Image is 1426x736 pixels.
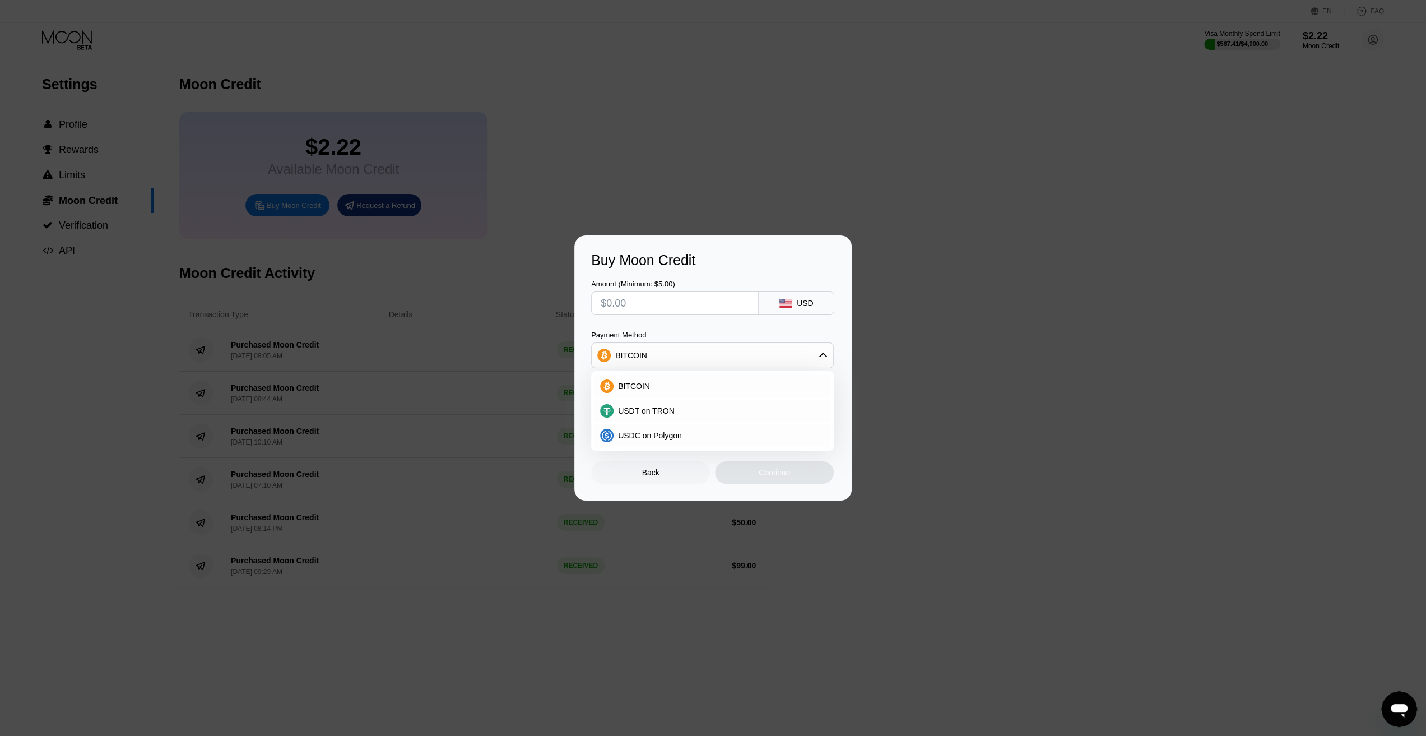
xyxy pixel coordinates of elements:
div: USDT on TRON [594,400,830,422]
div: Back [642,468,659,477]
span: USDT on TRON [618,406,675,415]
span: BITCOIN [618,382,650,391]
input: $0.00 [601,292,749,314]
div: Buy Moon Credit [591,252,835,269]
div: USD [797,299,814,308]
div: USDC on Polygon [594,424,830,447]
div: Back [591,461,710,484]
div: Amount (Minimum: $5.00) [591,280,759,288]
div: BITCOIN [594,375,830,397]
div: BITCOIN [615,351,647,360]
span: USDC on Polygon [618,431,682,440]
div: Payment Method [591,331,834,339]
iframe: Button to launch messaging window [1381,691,1417,727]
div: BITCOIN [592,344,833,367]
